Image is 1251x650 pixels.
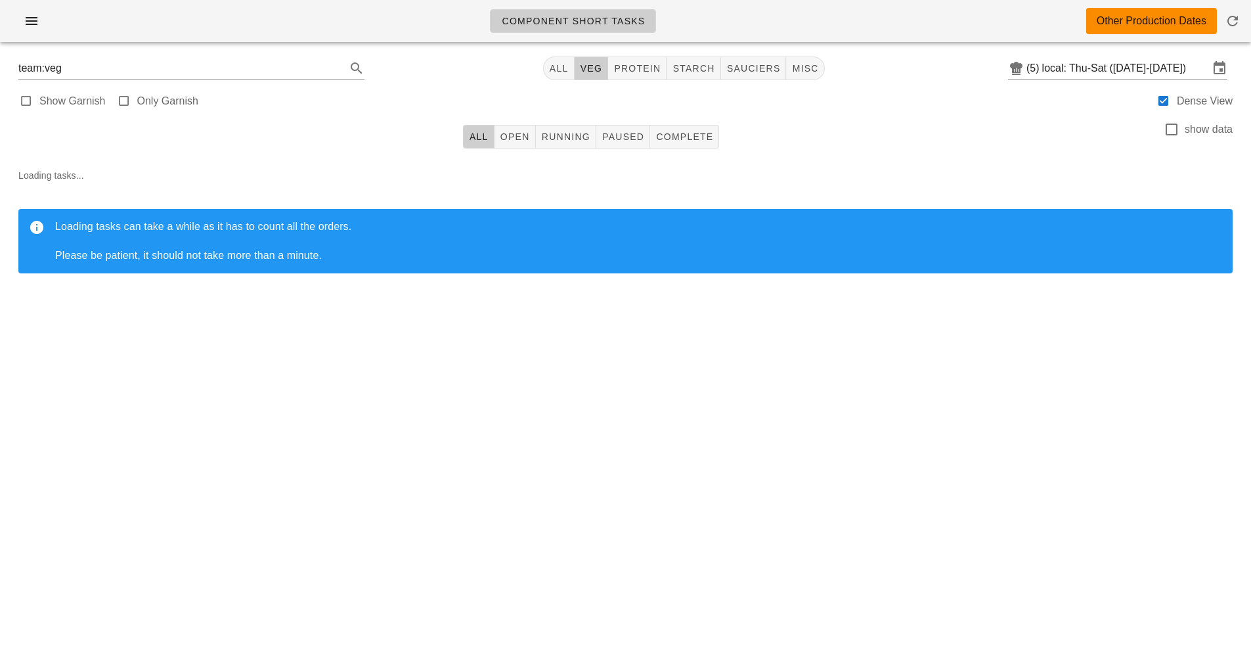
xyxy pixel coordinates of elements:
span: misc [791,63,818,74]
span: Complete [655,131,713,142]
button: Paused [596,125,650,149]
label: Only Garnish [137,95,198,108]
div: Loading tasks... [8,158,1243,294]
span: protein [613,63,661,74]
span: All [469,131,489,142]
span: Paused [602,131,644,142]
span: Component Short Tasks [501,16,645,26]
div: Other Production Dates [1097,13,1206,29]
button: All [543,57,575,80]
span: Running [541,131,590,142]
div: (5) [1026,62,1042,75]
button: protein [608,57,667,80]
span: starch [672,63,714,74]
button: misc [786,57,824,80]
button: starch [667,57,720,80]
span: veg [580,63,603,74]
button: Open [494,125,536,149]
button: veg [575,57,609,80]
span: Open [500,131,530,142]
button: Running [536,125,596,149]
label: show data [1185,123,1233,136]
div: Loading tasks can take a while as it has to count all the orders. Please be patient, it should no... [55,220,1222,263]
button: All [463,125,494,149]
button: sauciers [721,57,787,80]
label: Show Garnish [39,95,106,108]
a: Component Short Tasks [490,9,656,33]
label: Dense View [1177,95,1233,108]
span: All [549,63,569,74]
span: sauciers [726,63,781,74]
button: Complete [650,125,719,149]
